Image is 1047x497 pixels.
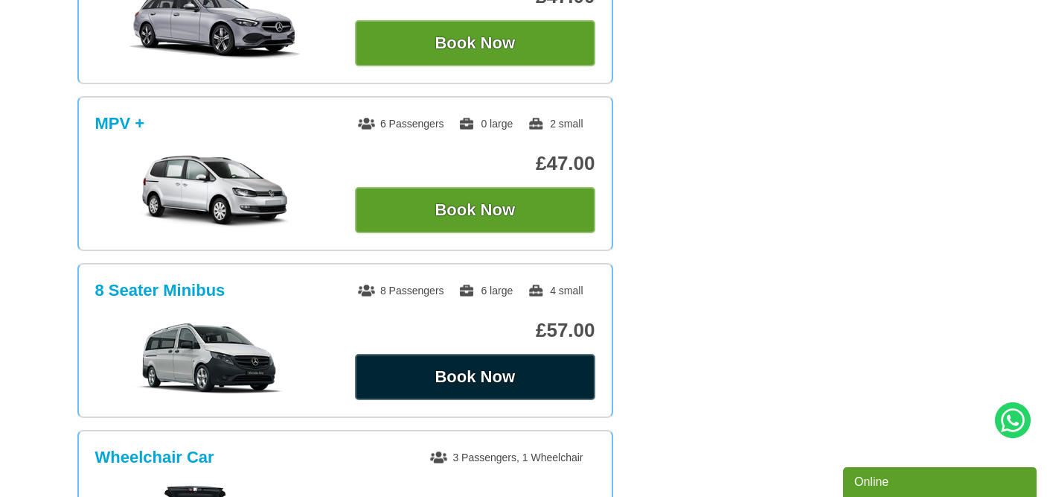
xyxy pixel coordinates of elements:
span: 0 large [458,118,513,130]
span: 8 Passengers [358,285,444,297]
h3: MPV + [95,114,145,133]
img: MPV + [103,154,327,229]
button: Book Now [355,354,595,400]
p: £57.00 [355,319,595,342]
p: £47.00 [355,152,595,175]
iframe: chat widget [843,464,1040,497]
span: 6 Passengers [358,118,444,130]
span: 3 Passengers, 1 Wheelchair [430,452,583,463]
button: Book Now [355,187,595,233]
h3: 8 Seater Minibus [95,281,225,300]
span: 4 small [528,285,583,297]
h3: Wheelchair Car [95,448,214,467]
span: 2 small [528,118,583,130]
span: 6 large [458,285,513,297]
img: 8 Seater Minibus [103,321,327,396]
button: Book Now [355,20,595,66]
